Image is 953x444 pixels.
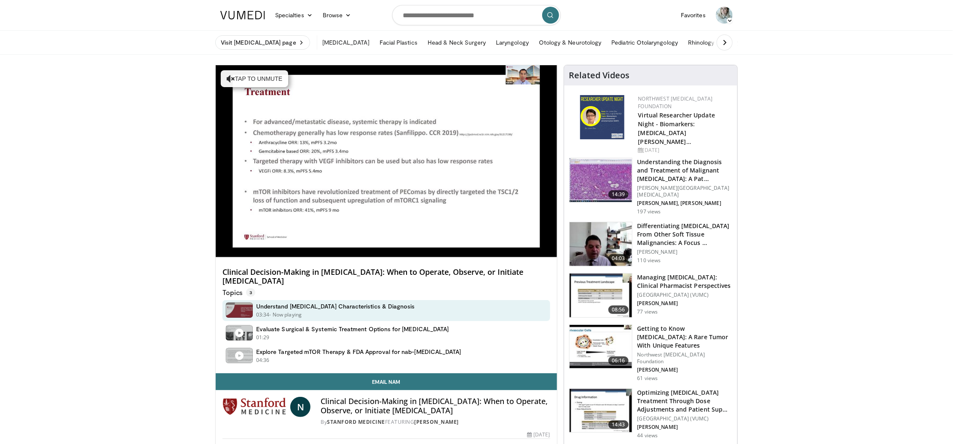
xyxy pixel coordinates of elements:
a: Virtual Researcher Update Night - Biomarkers: [MEDICAL_DATA] [PERSON_NAME]… [638,111,715,146]
h4: Understand [MEDICAL_DATA] Characteristics & Diagnosis [256,303,415,310]
span: 14:43 [608,420,629,429]
p: [PERSON_NAME] [637,300,732,307]
span: 3 [246,288,255,297]
img: a8688028-9dc1-459d-a302-a448307ff438.150x105_q85_crop-smart_upscale.jpg [570,389,632,433]
a: N [290,397,311,417]
p: [GEOGRAPHIC_DATA] (VUMC) [637,292,732,298]
a: Facial Plastics [375,34,423,51]
a: Rhinology & Allergy [683,34,745,51]
a: Favorites [676,7,711,24]
a: 06:16 Getting to Know [MEDICAL_DATA]: A Rare Tumor With Unique Features Northwest [MEDICAL_DATA] ... [569,324,732,382]
img: aca7ee58-01d0-419f-9bc9-871cb9aa4638.150x105_q85_crop-smart_upscale.jpg [570,158,632,202]
p: [PERSON_NAME] [637,424,732,431]
img: 06d29487-3606-4747-b8dd-020e5e1cd98d.150x105_q85_crop-smart_upscale.jpg [570,222,632,266]
h3: Understanding the Diagnosis and Treatment of Malignant [MEDICAL_DATA]: A Pat… [637,158,732,183]
h4: Evaluate Surgical & Systemic Treatment Options for [MEDICAL_DATA] [256,325,449,333]
p: [PERSON_NAME][GEOGRAPHIC_DATA][MEDICAL_DATA] [637,185,732,198]
span: 06:16 [608,356,629,365]
a: 14:43 Optimizing [MEDICAL_DATA] Treatment Through Dose Adjustments and Patient Sup… [GEOGRAPHIC_D... [569,388,732,439]
h4: Clinical Decision-Making in [MEDICAL_DATA]: When to Operate, Observe, or Initiate [MEDICAL_DATA] [222,268,550,286]
p: 77 views [637,308,658,315]
input: Search topics, interventions [392,5,561,25]
img: VuMedi Logo [220,11,265,19]
p: 110 views [637,257,661,264]
p: 61 views [637,375,658,382]
p: 03:34 [256,311,270,319]
a: 08:56 Managing [MEDICAL_DATA]: Clinical Pharmacist Perspectives [GEOGRAPHIC_DATA] (VUMC) [PERSON_... [569,273,732,318]
img: Avatar [716,7,733,24]
img: 7af446d2-e2ca-40d1-9902-37ab1dbe993e.150x105_q85_crop-smart_upscale.jpg [570,325,632,369]
p: 44 views [637,432,658,439]
a: Specialties [270,7,318,24]
span: 04:03 [608,254,629,263]
p: [PERSON_NAME], [PERSON_NAME] [637,200,732,207]
a: [PERSON_NAME] [414,418,459,425]
a: Browse [318,7,356,24]
h4: Related Videos [569,70,630,80]
video-js: Video Player [216,65,557,258]
img: 0371a30c-8fa9-4031-9d80-a6ea931e27cd.150x105_q85_crop-smart_upscale.jpg [570,274,632,317]
a: Otology & Neurotology [534,34,606,51]
p: [PERSON_NAME] [637,249,732,255]
h4: Explore Targeted mTOR Therapy & FDA Approval for nab-[MEDICAL_DATA] [256,348,461,356]
button: Tap to unmute [221,70,288,87]
a: Northwest [MEDICAL_DATA] Foundation [638,95,713,110]
p: [GEOGRAPHIC_DATA] (VUMC) [637,415,732,422]
a: [MEDICAL_DATA] [317,34,375,51]
div: By FEATURING [321,418,550,426]
p: Northwest [MEDICAL_DATA] Foundation [637,351,732,365]
h3: Getting to Know [MEDICAL_DATA]: A Rare Tumor With Unique Features [637,324,732,350]
a: Stanford Medicine [327,418,385,425]
a: 14:39 Understanding the Diagnosis and Treatment of Malignant [MEDICAL_DATA]: A Pat… [PERSON_NAME]... [569,158,732,215]
p: [PERSON_NAME] [637,367,732,373]
a: Pediatric Otolaryngology [606,34,683,51]
a: Head & Neck Surgery [423,34,491,51]
h3: Optimizing [MEDICAL_DATA] Treatment Through Dose Adjustments and Patient Sup… [637,388,732,414]
p: 197 views [637,208,661,215]
a: Email Nam [216,373,557,390]
p: Topics [222,288,255,297]
a: Laryngology [491,34,534,51]
p: 04:36 [256,356,270,364]
div: [DATE] [527,431,550,439]
h3: Differentiating [MEDICAL_DATA] From Other Soft Tissue Malignancies: A Focus … [637,222,732,247]
h4: Clinical Decision-Making in [MEDICAL_DATA]: When to Operate, Observe, or Initiate [MEDICAL_DATA] [321,397,550,415]
p: 01:29 [256,334,270,341]
div: [DATE] [638,146,731,154]
a: 04:03 Differentiating [MEDICAL_DATA] From Other Soft Tissue Malignancies: A Focus … [PERSON_NAME]... [569,222,732,266]
span: 08:56 [608,306,629,314]
img: Stanford Medicine [222,397,287,417]
p: - Now playing [270,311,302,319]
h3: Managing [MEDICAL_DATA]: Clinical Pharmacist Perspectives [637,273,732,290]
span: 14:39 [608,190,629,199]
a: Visit [MEDICAL_DATA] page [215,35,310,50]
img: a6200dbe-dadf-4c3e-9c06-d4385956049b.png.150x105_q85_autocrop_double_scale_upscale_version-0.2.png [580,95,624,139]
